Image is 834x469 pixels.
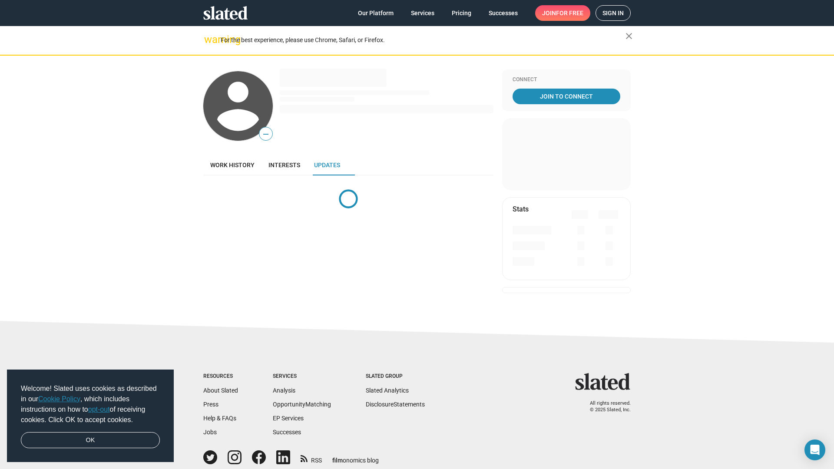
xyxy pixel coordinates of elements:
[301,451,322,465] a: RSS
[804,439,825,460] div: Open Intercom Messenger
[204,34,215,45] mat-icon: warning
[445,5,478,21] a: Pricing
[273,373,331,380] div: Services
[38,395,80,403] a: Cookie Policy
[535,5,590,21] a: Joinfor free
[624,31,634,41] mat-icon: close
[273,387,295,394] a: Analysis
[581,400,631,413] p: All rights reserved. © 2025 Slated, Inc.
[513,89,620,104] a: Join To Connect
[273,429,301,436] a: Successes
[513,205,529,214] mat-card-title: Stats
[7,370,174,462] div: cookieconsent
[358,5,394,21] span: Our Platform
[221,34,625,46] div: For the best experience, please use Chrome, Safari, or Firefox.
[210,162,255,168] span: Work history
[411,5,434,21] span: Services
[203,429,217,436] a: Jobs
[261,155,307,175] a: Interests
[307,155,347,175] a: Updates
[314,162,340,168] span: Updates
[273,415,304,422] a: EP Services
[21,432,160,449] a: dismiss cookie message
[273,401,331,408] a: OpportunityMatching
[366,401,425,408] a: DisclosureStatements
[332,457,343,464] span: film
[21,383,160,425] span: Welcome! Slated uses cookies as described in our , which includes instructions on how to of recei...
[268,162,300,168] span: Interests
[513,76,620,83] div: Connect
[351,5,400,21] a: Our Platform
[452,5,471,21] span: Pricing
[542,5,583,21] span: Join
[88,406,110,413] a: opt-out
[514,89,619,104] span: Join To Connect
[366,387,409,394] a: Slated Analytics
[404,5,441,21] a: Services
[203,373,238,380] div: Resources
[602,6,624,20] span: Sign in
[482,5,525,21] a: Successes
[259,129,272,140] span: —
[203,415,236,422] a: Help & FAQs
[489,5,518,21] span: Successes
[332,449,379,465] a: filmonomics blog
[366,373,425,380] div: Slated Group
[556,5,583,21] span: for free
[596,5,631,21] a: Sign in
[203,387,238,394] a: About Slated
[203,155,261,175] a: Work history
[203,401,218,408] a: Press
